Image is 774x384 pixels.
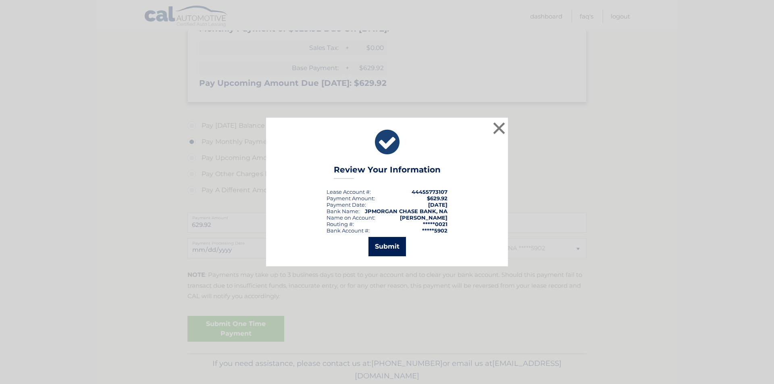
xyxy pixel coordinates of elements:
[327,221,354,227] div: Routing #:
[327,189,371,195] div: Lease Account #:
[427,195,447,201] span: $629.92
[334,165,441,179] h3: Review Your Information
[327,227,370,234] div: Bank Account #:
[327,201,366,208] div: :
[327,195,375,201] div: Payment Amount:
[327,214,375,221] div: Name on Account:
[368,237,406,256] button: Submit
[428,201,447,208] span: [DATE]
[400,214,447,221] strong: [PERSON_NAME]
[365,208,447,214] strong: JPMORGAN CHASE BANK, NA
[491,120,507,136] button: ×
[412,189,447,195] strong: 44455773107
[327,201,365,208] span: Payment Date
[327,208,360,214] div: Bank Name:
